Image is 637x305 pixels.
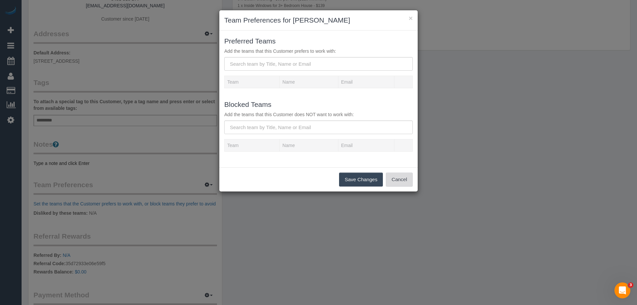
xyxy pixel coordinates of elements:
[339,173,383,187] button: Save Changes
[224,37,413,45] h3: Preferred Teams
[224,111,413,118] p: Add the teams that this Customer does NOT want to work with:
[224,120,413,134] input: Search team by Title, Name or Email
[225,76,280,88] th: Team
[224,57,413,71] input: Search team by Title, Name or Email
[628,282,633,288] span: 3
[224,48,413,54] p: Add the teams that this Customer prefers to work with:
[219,10,418,191] sui-modal: Team Preferences for Ally Mullany
[386,173,413,187] button: Cancel
[280,139,338,152] th: Name
[225,139,280,152] th: Team
[224,101,413,108] h3: Blocked Teams
[614,282,630,298] iframe: Intercom live chat
[338,76,394,88] th: Email
[280,76,338,88] th: Name
[409,15,413,22] button: ×
[224,15,413,25] h3: Team Preferences for [PERSON_NAME]
[338,139,394,152] th: Email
